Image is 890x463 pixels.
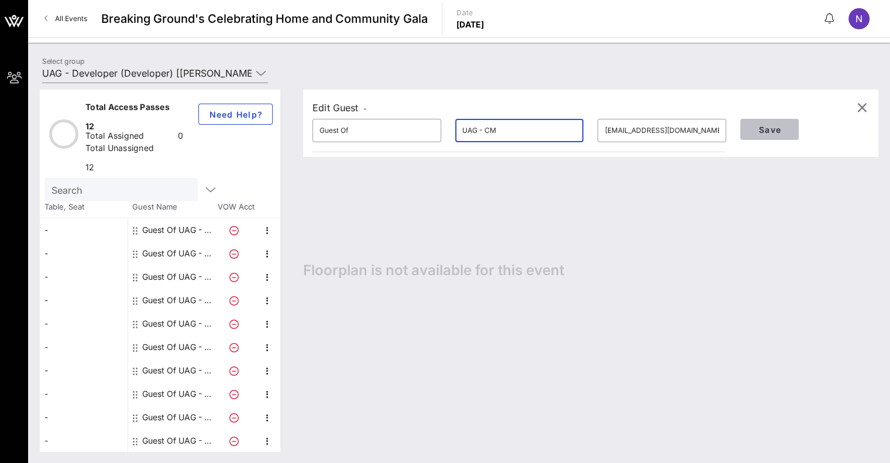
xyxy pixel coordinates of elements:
div: Edit Guest [312,100,367,116]
div: - [40,359,128,382]
p: [DATE] [456,19,484,30]
div: - [40,382,128,406]
div: Guest Of UAG - Developer [142,359,216,382]
div: 12 [85,162,187,173]
input: Last Name* [462,121,577,140]
div: - [40,289,128,312]
div: - [40,312,128,335]
span: Breaking Ground's Celebrating Home and Community Gala [101,10,428,28]
span: VOW Acct [215,201,256,213]
span: Guest Name [128,201,215,213]
div: Guest Of UAG - Developer [142,312,216,335]
div: Guest Of UAG - CM [142,218,216,242]
div: Guest Of UAG - Developer [142,265,216,289]
div: - [40,429,128,452]
div: - [40,218,128,242]
a: All Events [37,9,94,28]
span: All Events [55,14,87,23]
span: Need Help? [208,109,263,119]
div: Total Assigned [85,130,173,145]
span: Table, Seat [40,201,128,213]
span: - [363,104,367,113]
div: Guest Of UAG - Developer [142,289,216,312]
div: N [848,8,870,29]
span: Floorplan is not available for this event [303,262,564,279]
button: Need Help? [198,104,273,125]
div: - [40,335,128,359]
div: Total Unassigned [85,142,173,157]
span: Save [750,125,789,135]
div: Guest Of UAG - Developer [142,406,216,429]
div: Guest Of UAG - Developer [142,429,216,452]
div: Guest Of UAG - Developer [142,335,216,359]
input: First Name* [319,121,434,140]
div: - [40,242,128,265]
div: 12 [85,121,187,132]
input: Email [604,121,719,140]
div: - [40,406,128,429]
div: 0 [178,130,187,145]
div: Guest Of UAG - Developer [142,382,216,406]
span: N [855,13,862,25]
label: Select group [42,57,84,66]
div: - [40,265,128,289]
div: Total Access Passes [85,101,173,116]
div: Guest Of UAG - Developer [142,242,216,265]
p: Date [456,7,484,19]
button: Save [740,119,799,140]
